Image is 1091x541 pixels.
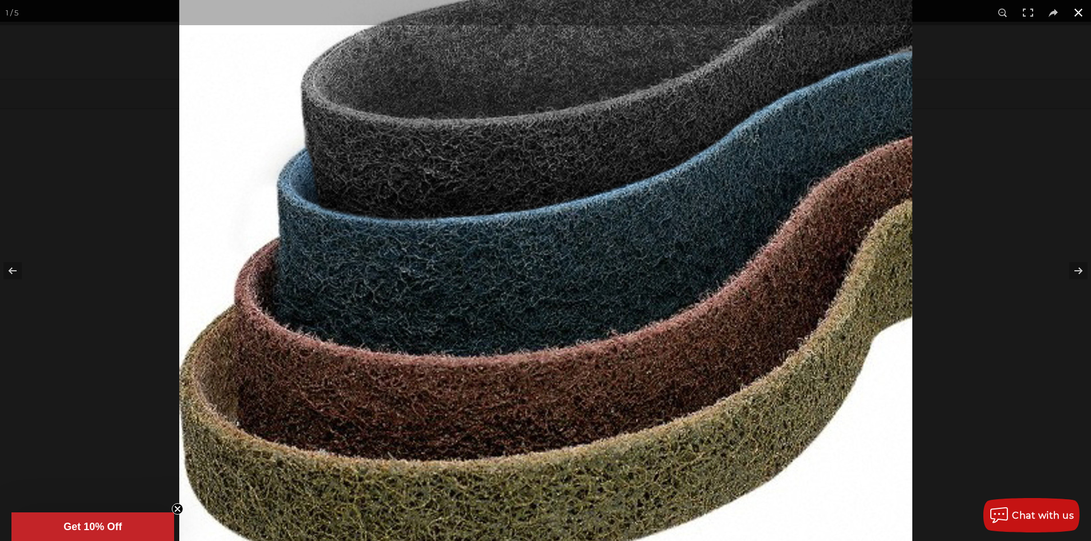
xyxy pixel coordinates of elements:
button: Close teaser [172,503,183,515]
button: Next (arrow right) [1051,242,1091,299]
span: Get 10% Off [64,521,122,532]
div: Get 10% OffClose teaser [11,512,174,541]
span: Chat with us [1012,510,1074,521]
button: Chat with us [983,498,1080,532]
